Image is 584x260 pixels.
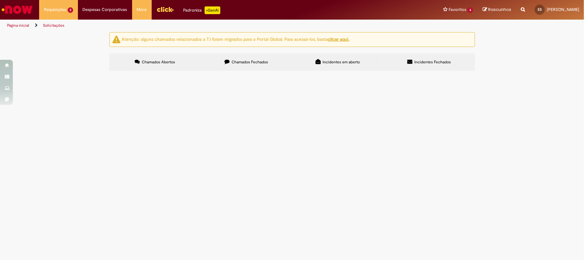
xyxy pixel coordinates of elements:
span: Rascunhos [488,6,511,13]
span: More [137,6,147,13]
div: Padroniza [183,6,220,14]
span: 6 [468,7,473,13]
span: 3 [68,7,73,13]
a: clicar aqui. [328,36,350,42]
a: Solicitações [43,23,64,28]
a: Rascunhos [483,7,511,13]
p: +GenAi [205,6,220,14]
img: ServiceNow [1,3,34,16]
span: Chamados Fechados [232,59,268,65]
span: [PERSON_NAME] [547,7,579,12]
img: click_logo_yellow_360x200.png [157,4,174,14]
span: Despesas Corporativas [83,6,127,13]
span: ES [538,7,542,12]
span: Incidentes Fechados [414,59,451,65]
ng-bind-html: Atenção: alguns chamados relacionados a T.I foram migrados para o Portal Global. Para acessá-los,... [122,36,350,42]
a: Página inicial [7,23,29,28]
span: Incidentes em aberto [323,59,360,65]
ul: Trilhas de página [5,20,385,31]
span: Chamados Abertos [142,59,175,65]
span: Favoritos [449,6,466,13]
span: Requisições [44,6,66,13]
